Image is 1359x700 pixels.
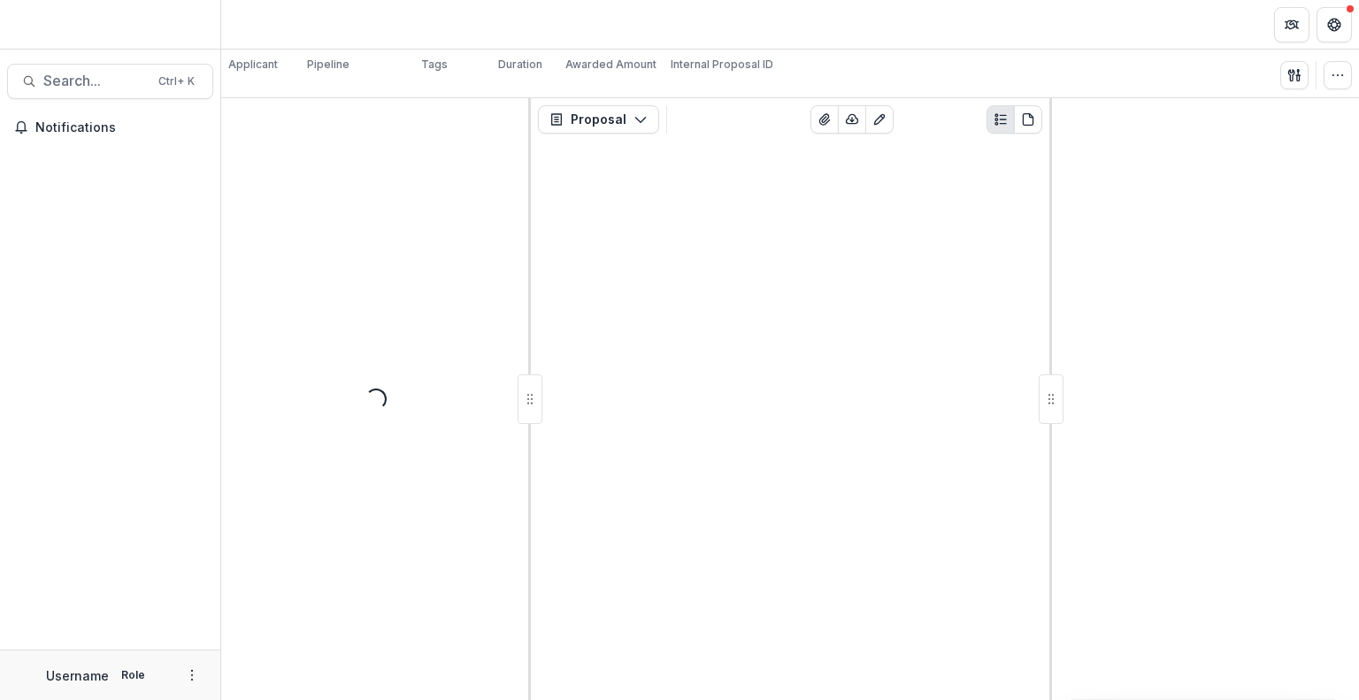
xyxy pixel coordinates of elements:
button: Get Help [1317,7,1352,42]
button: More [181,665,203,686]
span: Notifications [35,120,206,135]
p: Internal Proposal ID [671,57,773,73]
div: Ctrl + K [155,72,198,91]
p: Tags [421,57,448,73]
button: Plaintext view [987,105,1015,134]
button: Search... [7,64,213,99]
p: Role [116,667,150,683]
button: Proposal [538,105,659,134]
span: Search... [43,73,148,89]
button: Partners [1274,7,1309,42]
button: Notifications [7,113,213,142]
p: Duration [498,57,542,73]
p: Applicant [228,57,278,73]
p: Pipeline [307,57,349,73]
button: PDF view [1014,105,1042,134]
button: View Attached Files [810,105,839,134]
p: Username [46,666,109,685]
button: Edit as form [865,105,894,134]
p: Awarded Amount [565,57,656,73]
